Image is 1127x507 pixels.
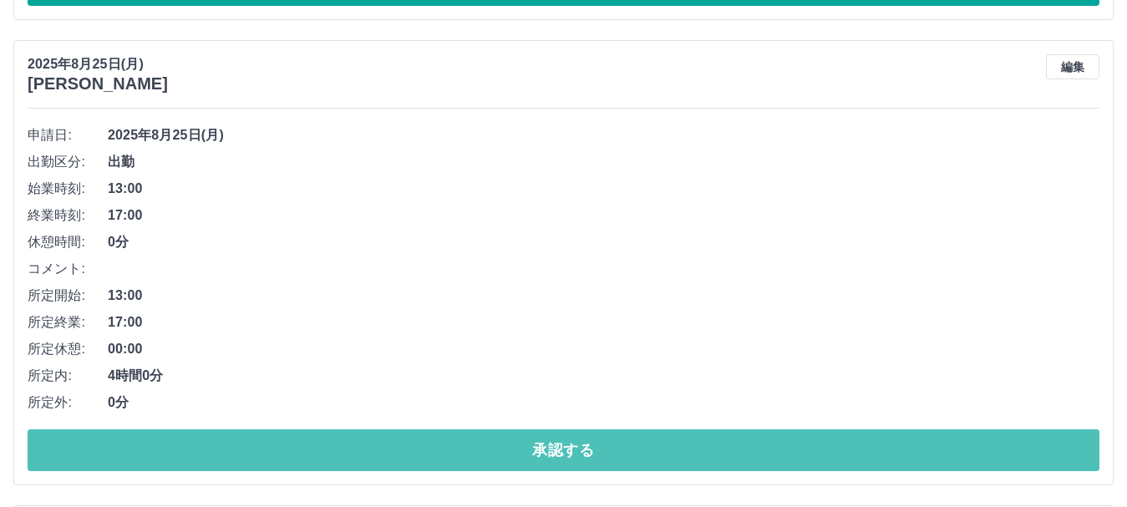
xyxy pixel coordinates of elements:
span: 17:00 [108,312,1099,332]
span: 終業時刻: [28,205,108,226]
span: コメント: [28,259,108,279]
span: 17:00 [108,205,1099,226]
span: 4時間0分 [108,366,1099,386]
span: 出勤区分: [28,152,108,172]
span: 0分 [108,393,1099,413]
span: 2025年8月25日(月) [108,125,1099,145]
span: 13:00 [108,286,1099,306]
span: 所定外: [28,393,108,413]
span: 休憩時間: [28,232,108,252]
span: 所定休憩: [28,339,108,359]
h3: [PERSON_NAME] [28,74,168,94]
p: 2025年8月25日(月) [28,54,168,74]
span: 申請日: [28,125,108,145]
span: 所定内: [28,366,108,386]
span: 所定終業: [28,312,108,332]
span: 出勤 [108,152,1099,172]
button: 承認する [28,429,1099,471]
span: 00:00 [108,339,1099,359]
span: 0分 [108,232,1099,252]
span: 始業時刻: [28,179,108,199]
button: 編集 [1046,54,1099,79]
span: 所定開始: [28,286,108,306]
span: 13:00 [108,179,1099,199]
